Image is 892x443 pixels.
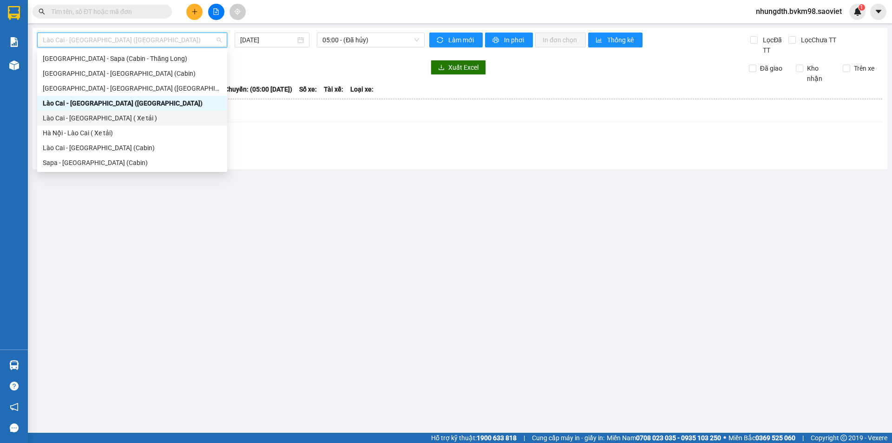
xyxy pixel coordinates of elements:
[9,37,19,47] img: solution-icon
[840,435,847,441] span: copyright
[10,423,19,432] span: message
[803,63,836,84] span: Kho nhận
[37,126,227,140] div: Hà Nội - Lào Cai ( Xe tải)
[37,111,227,126] div: Lào Cai - Hà Nội ( Xe tải )
[853,7,862,16] img: icon-new-feature
[324,84,343,94] span: Tài xế:
[43,53,222,64] div: [GEOGRAPHIC_DATA] - Sapa (Cabin - Thăng Long)
[859,4,865,11] sup: 1
[37,155,227,170] div: Sapa - Hà Nội (Cabin)
[8,6,20,20] img: logo-vxr
[10,382,19,390] span: question-circle
[43,143,222,153] div: Lào Cai - [GEOGRAPHIC_DATA] (Cabin)
[429,33,483,47] button: syncLàm mới
[186,4,203,20] button: plus
[860,4,863,11] span: 1
[532,433,604,443] span: Cung cấp máy in - giấy in:
[43,68,222,79] div: [GEOGRAPHIC_DATA] - [GEOGRAPHIC_DATA] (Cabin)
[39,8,45,15] span: search
[208,4,224,20] button: file-add
[802,433,804,443] span: |
[299,84,317,94] span: Số xe:
[10,403,19,411] span: notification
[51,7,161,17] input: Tìm tên, số ĐT hoặc mã đơn
[43,83,222,93] div: [GEOGRAPHIC_DATA] - [GEOGRAPHIC_DATA] ([GEOGRAPHIC_DATA])
[350,84,374,94] span: Loại xe:
[37,81,227,96] div: Hà Nội - Lào Cai (Giường)
[431,433,517,443] span: Hỗ trợ kỹ thuật:
[723,436,726,440] span: ⚪️
[43,33,222,47] span: Lào Cai - Hà Nội (Giường)
[607,35,635,45] span: Thống kê
[43,128,222,138] div: Hà Nội - Lào Cai ( Xe tải)
[636,434,721,442] strong: 0708 023 035 - 0935 103 250
[504,35,525,45] span: In phơi
[535,33,586,47] button: In đơn chọn
[477,434,517,442] strong: 1900 633 818
[322,33,419,47] span: 05:00 - (Đã hủy)
[759,35,788,55] span: Lọc Đã TT
[524,433,525,443] span: |
[37,51,227,66] div: Hà Nội - Sapa (Cabin - Thăng Long)
[37,140,227,155] div: Lào Cai - Hà Nội (Cabin)
[9,60,19,70] img: warehouse-icon
[43,98,222,108] div: Lào Cai - [GEOGRAPHIC_DATA] ([GEOGRAPHIC_DATA])
[797,35,838,45] span: Lọc Chưa TT
[607,433,721,443] span: Miền Nam
[437,37,445,44] span: sync
[492,37,500,44] span: printer
[448,35,475,45] span: Làm mới
[850,63,878,73] span: Trên xe
[755,434,795,442] strong: 0369 525 060
[728,433,795,443] span: Miền Bắc
[224,84,292,94] span: Chuyến: (05:00 [DATE])
[756,63,786,73] span: Đã giao
[234,8,241,15] span: aim
[485,33,533,47] button: printerIn phơi
[874,7,883,16] span: caret-down
[596,37,603,44] span: bar-chart
[9,360,19,370] img: warehouse-icon
[43,113,222,123] div: Lào Cai - [GEOGRAPHIC_DATA] ( Xe tải )
[870,4,886,20] button: caret-down
[191,8,198,15] span: plus
[240,35,295,45] input: 11/10/2025
[43,158,222,168] div: Sapa - [GEOGRAPHIC_DATA] (Cabin)
[431,60,486,75] button: downloadXuất Excel
[748,6,849,17] span: nhungdth.bvkm98.saoviet
[230,4,246,20] button: aim
[37,96,227,111] div: Lào Cai - Hà Nội (Giường)
[213,8,219,15] span: file-add
[37,66,227,81] div: Hà Nội - Lào Cai (Cabin)
[588,33,643,47] button: bar-chartThống kê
